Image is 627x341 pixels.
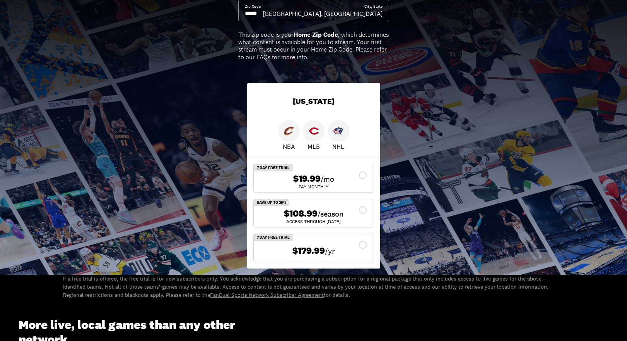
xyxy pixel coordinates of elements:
[284,208,318,219] span: $108.99
[308,142,320,151] p: MLB
[294,31,338,39] b: Home Zip Code
[254,199,289,206] div: SAVE UP TO 25%
[260,184,367,189] div: Pay Monthly
[63,275,564,299] p: If a free trial is offered, the free trial is for new subscribers only. You acknowledge that you ...
[325,246,335,257] span: /yr
[364,4,383,9] div: City, State
[254,164,293,171] div: 7 Day Free Trial
[284,126,294,136] img: Cavaliers
[210,291,324,298] a: FanDuel Sports Network Subscriber Agreement
[283,142,295,151] p: NBA
[247,83,380,120] div: [US_STATE]
[263,9,383,18] div: [GEOGRAPHIC_DATA], [GEOGRAPHIC_DATA]
[292,245,325,257] span: $179.99
[309,126,319,136] img: Reds
[318,208,343,219] span: /season
[293,173,321,184] span: $19.99
[333,126,343,136] img: Blue Jackets
[321,174,334,184] span: /mo
[254,234,293,241] div: 7 Day Free Trial
[245,4,261,9] div: Zip Code
[332,142,344,151] p: NHL
[260,219,367,224] div: ACCESS THROUGH [DATE]
[238,31,389,61] div: This zip code is your , which determines what content is available for you to stream. Your first ...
